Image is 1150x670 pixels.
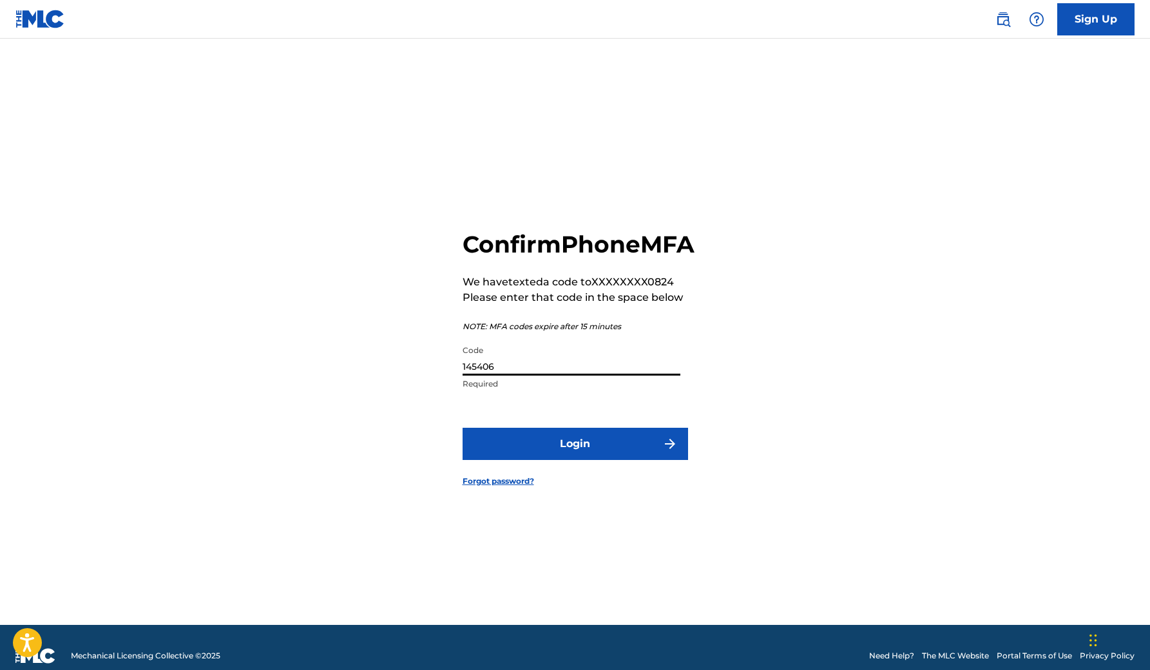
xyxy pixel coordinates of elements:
div: Help [1024,6,1049,32]
div: Drag [1089,621,1097,660]
span: Mechanical Licensing Collective © 2025 [71,650,220,662]
img: help [1029,12,1044,27]
img: MLC Logo [15,10,65,28]
a: Need Help? [869,650,914,662]
a: Forgot password? [463,475,534,487]
p: NOTE: MFA codes expire after 15 minutes [463,321,695,332]
a: Public Search [990,6,1016,32]
a: Sign Up [1057,3,1135,35]
button: Login [463,428,688,460]
p: We have texted a code to XXXXXXXX0824 [463,274,695,290]
img: f7272a7cc735f4ea7f67.svg [662,436,678,452]
iframe: Chat Widget [1086,608,1150,670]
h2: Confirm Phone MFA [463,230,695,259]
p: Required [463,378,680,390]
p: Please enter that code in the space below [463,290,695,305]
a: Privacy Policy [1080,650,1135,662]
a: Portal Terms of Use [997,650,1072,662]
img: search [995,12,1011,27]
img: logo [15,648,55,664]
a: The MLC Website [922,650,989,662]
